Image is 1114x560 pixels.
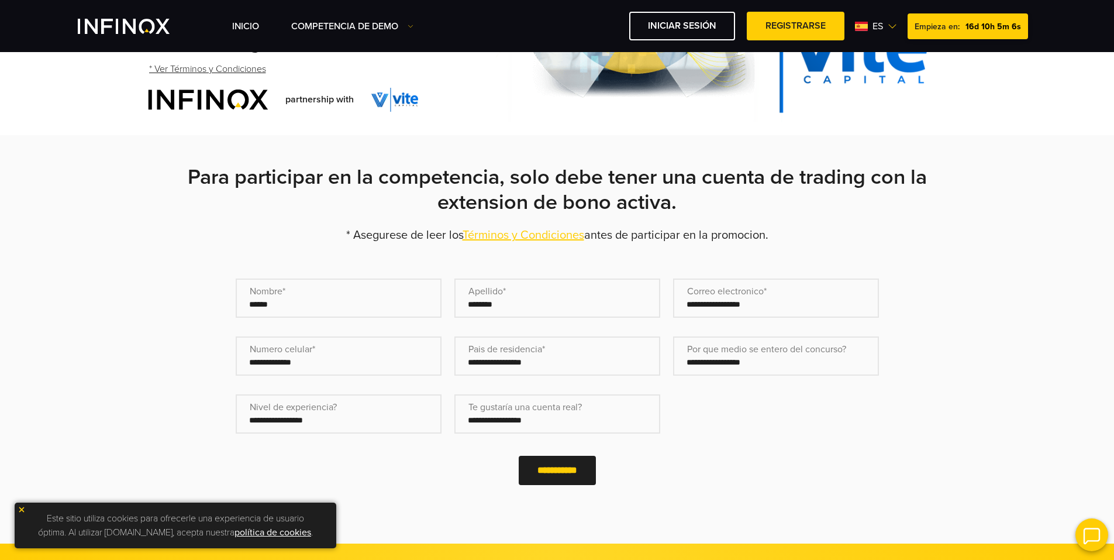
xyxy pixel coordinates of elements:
a: * Ver Términos y Condiciones [148,55,267,84]
span: partnership with [285,92,354,106]
a: Competencia de Demo [291,19,413,33]
a: INFINOX Vite [78,19,197,34]
p: Este sitio utiliza cookies para ofrecerle una experiencia de usuario óptima. Al utilizar [DOMAIN_... [20,509,330,542]
a: política de cookies [234,527,311,538]
p: * Asegurese de leer los antes de participar en la promocion. [148,227,967,243]
a: Registrarse [747,12,844,40]
span: es [868,19,888,33]
a: Términos y Condiciones [463,228,584,242]
a: INICIO [232,19,259,33]
strong: Para participar en la competencia, solo debe tener una cuenta de trading con la extension de bono... [188,164,927,215]
img: yellow close icon [18,506,26,514]
img: open convrs live chat [1075,518,1108,551]
a: Iniciar sesión [629,12,735,40]
span: 16d 10h 5m 6s [965,22,1021,32]
img: Dropdown [408,23,413,29]
span: Empieza en: [915,22,960,32]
